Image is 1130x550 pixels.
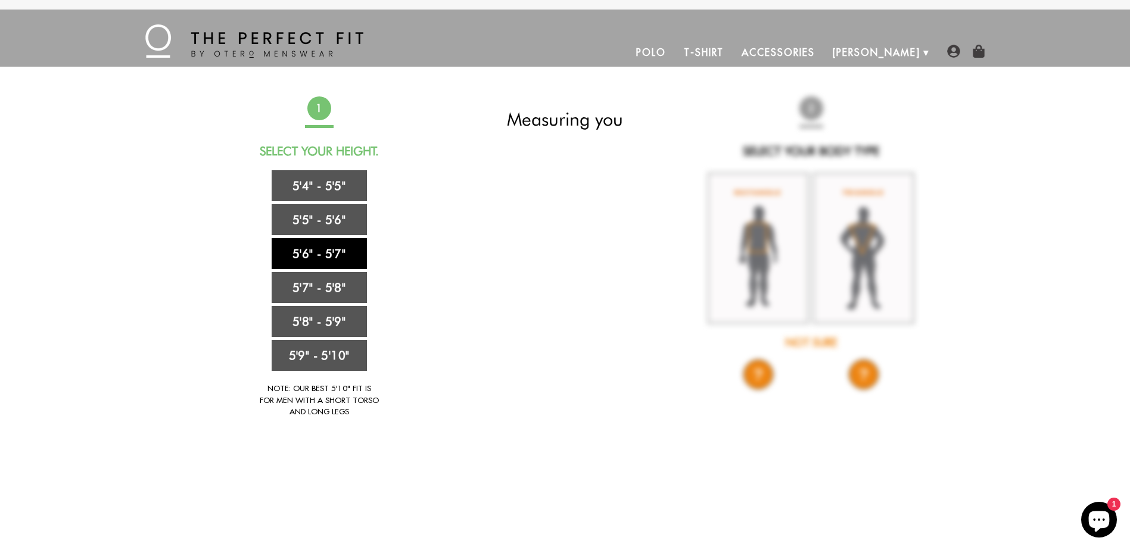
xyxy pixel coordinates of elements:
h2: Measuring you [460,108,671,130]
a: T-Shirt [675,38,733,67]
a: 5'5" - 5'6" [272,204,367,235]
a: 5'8" - 5'9" [272,306,367,337]
a: 5'9" - 5'10" [272,340,367,371]
a: 5'7" - 5'8" [272,272,367,303]
img: user-account-icon.png [947,45,960,58]
h2: Select Your Height. [214,144,425,158]
div: Note: Our best 5'10" fit is for men with a short torso and long legs [260,383,379,418]
a: Accessories [733,38,823,67]
img: The Perfect Fit - by Otero Menswear - Logo [145,24,363,58]
inbox-online-store-chat: Shopify online store chat [1078,502,1120,540]
a: 5'6" - 5'7" [272,238,367,269]
a: Polo [627,38,675,67]
a: 5'4" - 5'5" [272,170,367,201]
img: shopping-bag-icon.png [972,45,985,58]
span: 1 [307,96,331,120]
a: [PERSON_NAME] [824,38,929,67]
